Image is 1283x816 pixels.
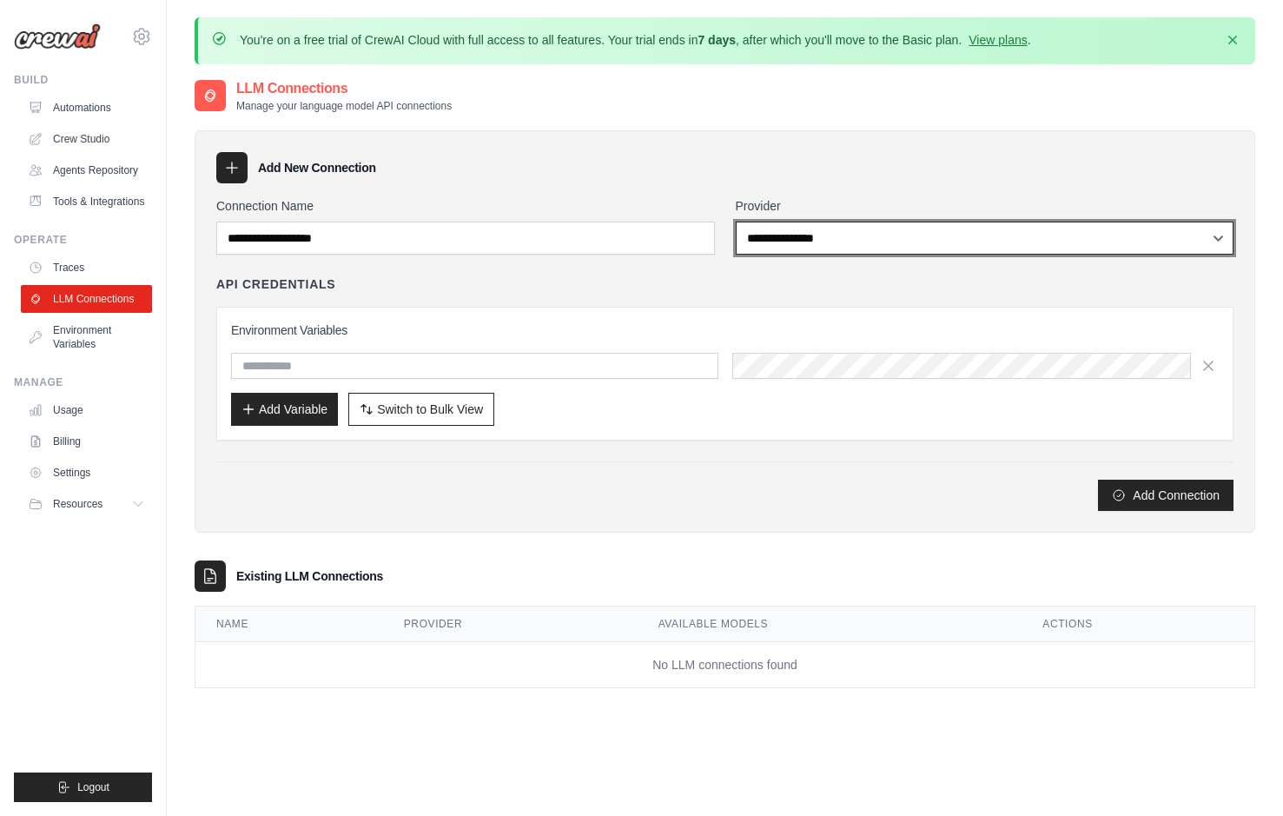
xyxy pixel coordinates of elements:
a: Crew Studio [21,125,152,153]
div: Manage [14,375,152,389]
img: Logo [14,23,101,50]
button: Resources [21,490,152,518]
a: Traces [21,254,152,282]
strong: 7 days [698,33,736,47]
p: You're on a free trial of CrewAI Cloud with full access to all features. Your trial ends in , aft... [240,31,1031,49]
th: Provider [383,607,638,642]
a: Usage [21,396,152,424]
label: Connection Name [216,197,715,215]
a: View plans [969,33,1027,47]
div: Build [14,73,152,87]
th: Available Models [638,607,1022,642]
a: Billing [21,428,152,455]
span: Switch to Bulk View [377,401,483,418]
button: Logout [14,773,152,802]
a: Settings [21,459,152,487]
h4: API Credentials [216,275,335,293]
a: Environment Variables [21,316,152,358]
a: Tools & Integrations [21,188,152,216]
button: Add Variable [231,393,338,426]
a: Automations [21,94,152,122]
p: Manage your language model API connections [236,99,452,113]
h3: Environment Variables [231,322,1219,339]
h3: Existing LLM Connections [236,567,383,585]
span: Resources [53,497,103,511]
button: Switch to Bulk View [348,393,494,426]
label: Provider [736,197,1234,215]
td: No LLM connections found [195,642,1254,688]
th: Actions [1022,607,1254,642]
div: Operate [14,233,152,247]
h2: LLM Connections [236,78,452,99]
button: Add Connection [1098,480,1233,511]
a: Agents Repository [21,156,152,184]
th: Name [195,607,383,642]
span: Logout [77,780,109,794]
a: LLM Connections [21,285,152,313]
h3: Add New Connection [258,159,376,176]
